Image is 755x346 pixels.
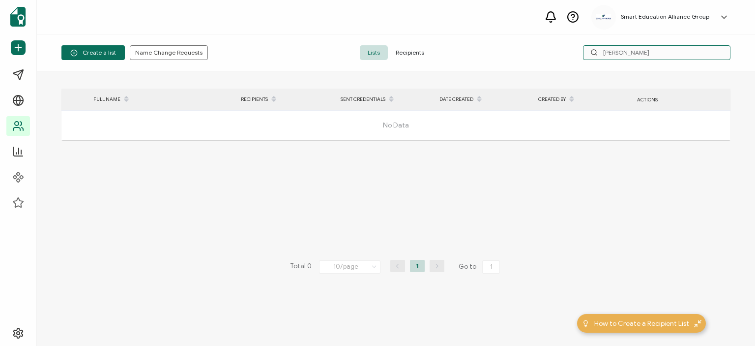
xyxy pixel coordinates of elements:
[135,50,203,56] span: Name Change Requests
[621,13,709,20] h5: Smart Education Alliance Group
[583,45,730,60] input: Search
[61,45,125,60] button: Create a list
[435,91,533,108] div: DATE CREATED
[360,45,388,60] span: Lists
[229,111,563,140] span: No Data
[130,45,208,60] button: Name Change Requests
[88,91,236,108] div: FULL NAME
[336,91,435,108] div: SENT CREDENTIALS
[594,318,689,329] span: How to Create a Recipient List
[290,260,312,274] span: Total 0
[70,49,116,57] span: Create a list
[10,7,26,27] img: sertifier-logomark-colored.svg
[459,260,502,274] span: Go to
[706,299,755,346] iframe: Chat Widget
[533,91,632,108] div: CREATED BY
[410,260,425,272] li: 1
[236,91,336,108] div: RECIPIENTS
[632,94,730,105] div: ACTIONS
[319,260,380,274] input: Select
[694,320,701,327] img: minimize-icon.svg
[596,14,611,20] img: 111c7b32-d500-4ce1-86d1-718dc6ccd280.jpg
[388,45,432,60] span: Recipients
